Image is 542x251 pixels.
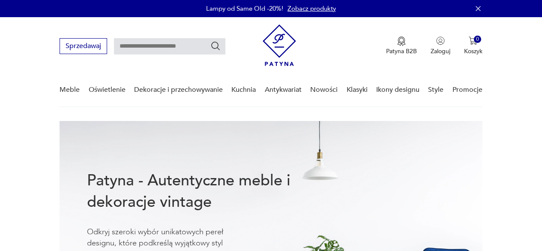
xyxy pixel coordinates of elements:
[60,44,107,50] a: Sprzedawaj
[347,73,368,106] a: Klasyki
[60,73,80,106] a: Meble
[464,47,482,55] p: Koszyk
[397,36,406,46] img: Ikona medalu
[210,41,221,51] button: Szukaj
[263,24,296,66] img: Patyna - sklep z meblami i dekoracjami vintage
[428,73,443,106] a: Style
[436,36,445,45] img: Ikonka użytkownika
[474,36,481,43] div: 0
[464,36,482,55] button: 0Koszyk
[469,36,477,45] img: Ikona koszyka
[265,73,302,106] a: Antykwariat
[87,170,315,213] h1: Patyna - Autentyczne meble i dekoracje vintage
[431,47,450,55] p: Zaloguj
[431,36,450,55] button: Zaloguj
[386,47,417,55] p: Patyna B2B
[386,36,417,55] a: Ikona medaluPatyna B2B
[452,73,482,106] a: Promocje
[206,4,283,13] p: Lampy od Same Old -20%!
[376,73,419,106] a: Ikony designu
[310,73,338,106] a: Nowości
[89,73,126,106] a: Oświetlenie
[287,4,336,13] a: Zobacz produkty
[386,36,417,55] button: Patyna B2B
[60,38,107,54] button: Sprzedawaj
[231,73,256,106] a: Kuchnia
[134,73,223,106] a: Dekoracje i przechowywanie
